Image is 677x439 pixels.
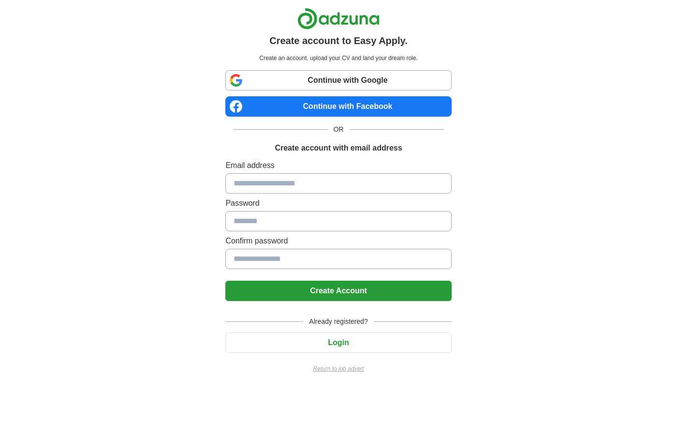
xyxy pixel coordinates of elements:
[297,8,380,30] img: Adzuna logo
[303,317,373,327] span: Already registered?
[225,281,451,301] button: Create Account
[225,364,451,373] a: Return to job advert
[225,160,451,171] label: Email address
[225,338,451,347] a: Login
[227,54,449,62] p: Create an account, upload your CV and land your dream role.
[225,197,451,209] label: Password
[269,33,408,48] h1: Create account to Easy Apply.
[225,333,451,353] button: Login
[225,70,451,91] a: Continue with Google
[225,96,451,117] a: Continue with Facebook
[275,142,402,154] h1: Create account with email address
[225,235,451,247] label: Confirm password
[328,124,350,135] span: OR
